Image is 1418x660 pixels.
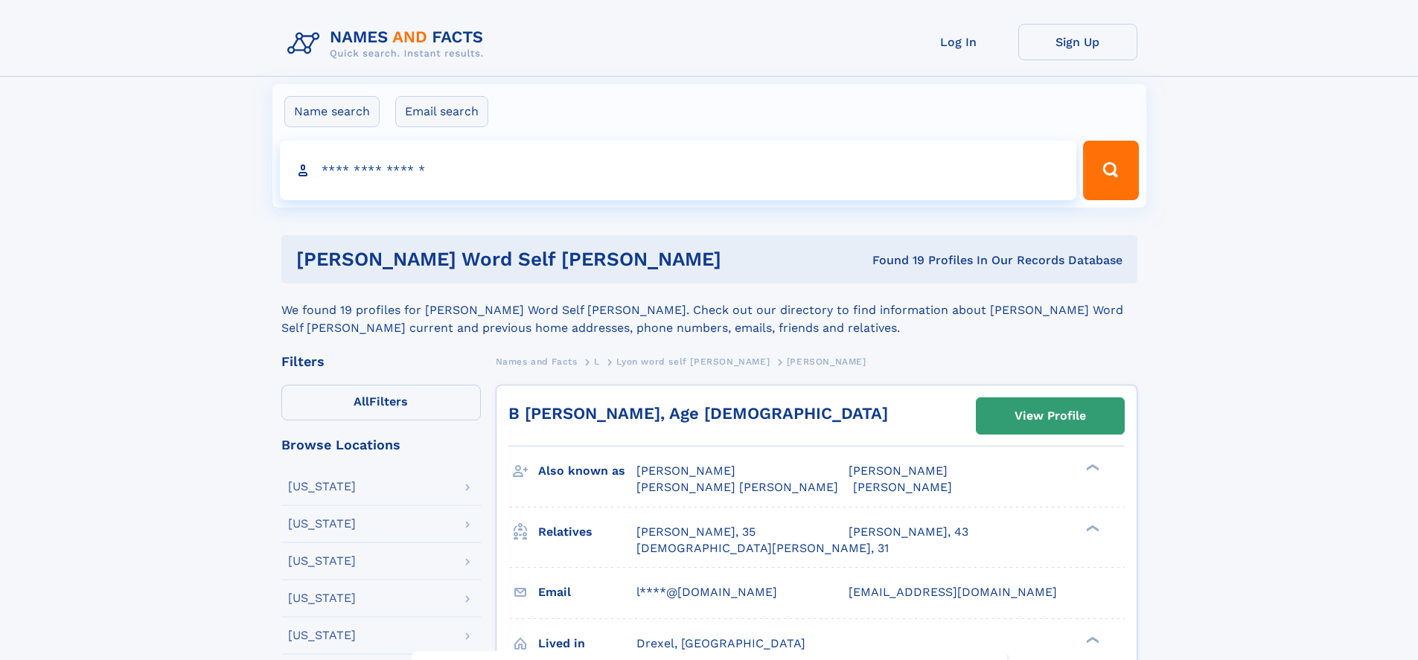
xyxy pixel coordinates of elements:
[636,524,756,540] a: [PERSON_NAME], 35
[787,356,866,367] span: [PERSON_NAME]
[281,283,1137,337] div: We found 19 profiles for [PERSON_NAME] Word Self [PERSON_NAME]. Check out our directory to find i...
[616,356,770,367] span: Lyon word self [PERSON_NAME]
[288,555,356,567] div: [US_STATE]
[1015,399,1086,433] div: View Profile
[1082,523,1100,533] div: ❯
[853,480,952,494] span: [PERSON_NAME]
[281,385,481,420] label: Filters
[281,355,481,368] div: Filters
[496,352,578,371] a: Names and Facts
[636,464,735,478] span: [PERSON_NAME]
[977,398,1124,434] a: View Profile
[1082,463,1100,472] div: ❯
[538,519,636,545] h3: Relatives
[849,464,948,478] span: [PERSON_NAME]
[281,24,496,64] img: Logo Names and Facts
[296,250,797,269] h1: [PERSON_NAME] Word Self [PERSON_NAME]
[538,580,636,605] h3: Email
[796,252,1122,269] div: Found 19 Profiles In Our Records Database
[538,631,636,656] h3: Lived in
[284,96,380,127] label: Name search
[849,524,968,540] a: [PERSON_NAME], 43
[280,141,1077,200] input: search input
[508,404,888,423] a: B [PERSON_NAME], Age [DEMOGRAPHIC_DATA]
[636,480,838,494] span: [PERSON_NAME] [PERSON_NAME]
[1082,635,1100,644] div: ❯
[636,636,805,650] span: Drexel, [GEOGRAPHIC_DATA]
[594,356,600,367] span: L
[594,352,600,371] a: L
[395,96,488,127] label: Email search
[288,518,356,530] div: [US_STATE]
[354,394,369,409] span: All
[636,540,889,557] a: [DEMOGRAPHIC_DATA][PERSON_NAME], 31
[288,629,356,641] div: [US_STATE]
[899,24,1018,60] a: Log In
[849,585,1057,599] span: [EMAIL_ADDRESS][DOMAIN_NAME]
[288,592,356,604] div: [US_STATE]
[281,438,481,452] div: Browse Locations
[1083,141,1138,200] button: Search Button
[538,458,636,484] h3: Also known as
[1018,24,1137,60] a: Sign Up
[616,352,770,371] a: Lyon word self [PERSON_NAME]
[288,481,356,493] div: [US_STATE]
